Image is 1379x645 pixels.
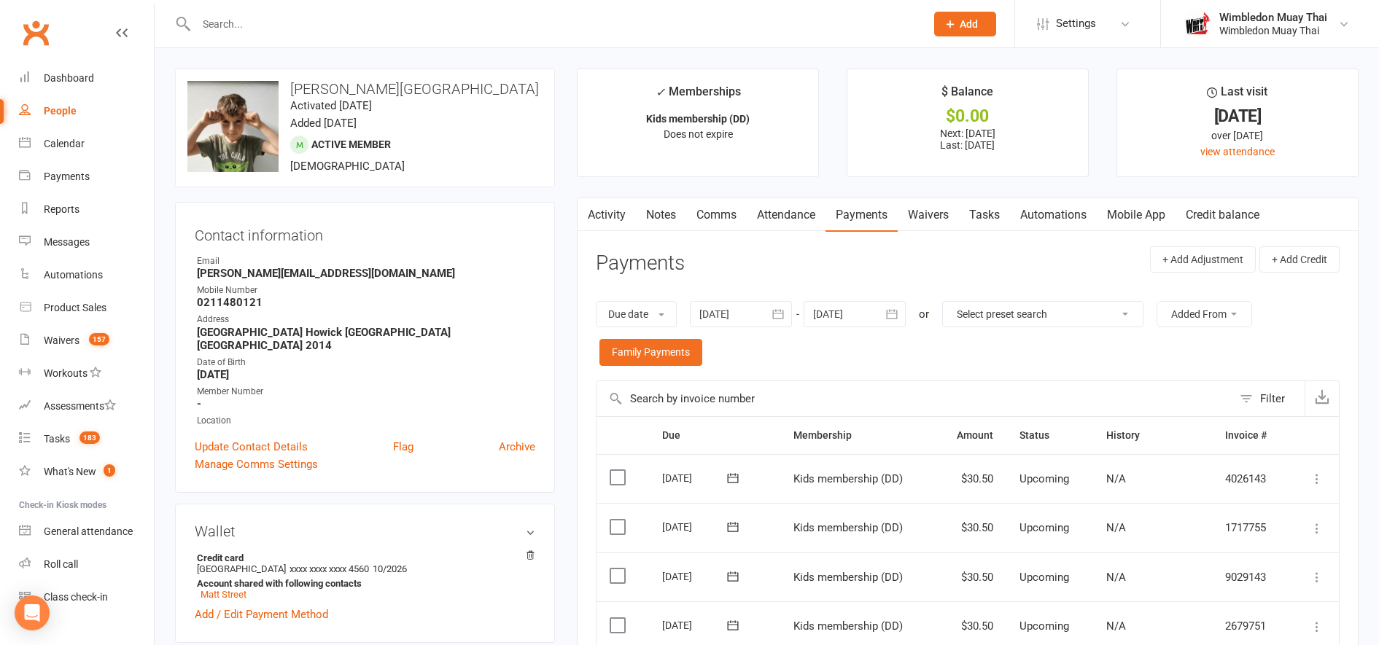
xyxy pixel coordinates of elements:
[19,324,154,357] a: Waivers 157
[195,456,318,473] a: Manage Comms Settings
[290,160,405,173] span: [DEMOGRAPHIC_DATA]
[197,397,535,410] strong: -
[44,525,133,537] div: General attendance
[290,117,357,130] time: Added [DATE]
[19,581,154,614] a: Class kiosk mode
[596,252,685,275] h3: Payments
[15,595,50,630] div: Open Intercom Messenger
[197,578,528,589] strong: Account shared with following contacts
[19,226,154,259] a: Messages
[44,138,85,149] div: Calendar
[1106,472,1126,485] span: N/A
[919,305,929,323] div: or
[44,466,96,477] div: What's New
[1019,472,1069,485] span: Upcoming
[197,254,535,268] div: Email
[195,438,308,456] a: Update Contact Details
[19,128,154,160] a: Calendar
[1130,109,1345,124] div: [DATE]
[1006,417,1093,454] th: Status
[1200,146,1275,157] a: view attendance
[1097,198,1176,232] a: Mobile App
[197,313,535,327] div: Address
[44,335,79,346] div: Waivers
[44,171,90,182] div: Payments
[44,269,103,281] div: Automations
[861,128,1075,151] p: Next: [DATE] Last: [DATE]
[19,259,154,292] a: Automations
[290,99,372,112] time: Activated [DATE]
[664,128,733,140] span: Does not expire
[197,326,535,352] strong: [GEOGRAPHIC_DATA] Howick [GEOGRAPHIC_DATA] [GEOGRAPHIC_DATA] 2014
[793,571,903,584] span: Kids membership (DD)
[1259,246,1340,273] button: + Add Credit
[599,339,702,365] a: Family Payments
[747,198,826,232] a: Attendance
[780,417,935,454] th: Membership
[1019,619,1069,633] span: Upcoming
[197,552,528,563] strong: Credit card
[393,438,413,456] a: Flag
[1106,521,1126,534] span: N/A
[959,198,1010,232] a: Tasks
[662,466,729,489] div: [DATE]
[187,81,543,97] h3: [PERSON_NAME][GEOGRAPHIC_DATA]
[19,515,154,548] a: General attendance kiosk mode
[861,109,1075,124] div: $0.00
[104,464,115,477] span: 1
[44,433,70,445] div: Tasks
[187,81,279,172] img: image1644466802.png
[1219,11,1327,24] div: Wimbledon Muay Thai
[19,423,154,456] a: Tasks 183
[44,105,77,117] div: People
[195,523,535,539] h3: Wallet
[1056,7,1096,40] span: Settings
[195,550,535,602] li: [GEOGRAPHIC_DATA]
[499,438,535,456] a: Archive
[44,236,90,248] div: Messages
[44,558,78,570] div: Roll call
[192,14,915,34] input: Search...
[197,356,535,370] div: Date of Birth
[1212,417,1289,454] th: Invoice #
[44,400,116,412] div: Assessments
[596,301,677,327] button: Due date
[597,381,1232,416] input: Search by invoice number
[197,385,535,399] div: Member Number
[1207,82,1267,109] div: Last visit
[311,138,391,150] span: Active member
[19,193,154,226] a: Reports
[935,503,1006,552] td: $30.50
[1183,9,1212,39] img: thumb_image1638500057.png
[934,12,996,36] button: Add
[793,521,903,534] span: Kids membership (DD)
[1232,381,1305,416] button: Filter
[649,417,780,454] th: Due
[19,357,154,390] a: Workouts
[1019,521,1069,534] span: Upcoming
[1130,128,1345,144] div: over [DATE]
[44,72,94,84] div: Dashboard
[44,367,88,379] div: Workouts
[197,284,535,297] div: Mobile Number
[1106,619,1126,633] span: N/A
[44,203,79,215] div: Reports
[195,606,328,623] a: Add / Edit Payment Method
[1212,454,1289,504] td: 4026143
[636,198,686,232] a: Notes
[195,222,535,243] h3: Contact information
[941,82,993,109] div: $ Balance
[1157,301,1252,327] button: Added From
[290,563,369,574] span: xxxx xxxx xxxx 4560
[578,198,636,232] a: Activity
[793,619,903,633] span: Kids membership (DD)
[646,113,750,125] strong: Kids membership (DD)
[19,95,154,128] a: People
[19,456,154,488] a: What's New1
[1150,246,1256,273] button: + Add Adjustment
[1219,24,1327,37] div: Wimbledon Muay Thai
[197,296,535,309] strong: 0211480121
[935,552,1006,602] td: $30.50
[656,85,665,99] i: ✓
[1010,198,1097,232] a: Automations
